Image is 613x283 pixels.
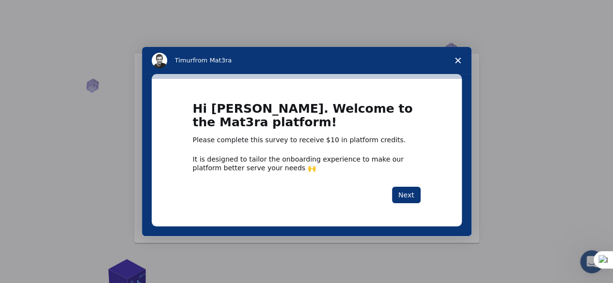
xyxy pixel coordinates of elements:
span: Timur [175,57,193,64]
span: from Mat3ra [193,57,232,64]
button: Next [392,187,421,203]
div: It is designed to tailor the onboarding experience to make our platform better serve your needs 🙌 [193,155,421,172]
h1: Hi [PERSON_NAME]. Welcome to the Mat3ra platform! [193,102,421,135]
img: Profile image for Timur [152,53,167,68]
span: Close survey [444,47,472,74]
span: Support [19,7,54,15]
div: Please complete this survey to receive $10 in platform credits. [193,135,421,145]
